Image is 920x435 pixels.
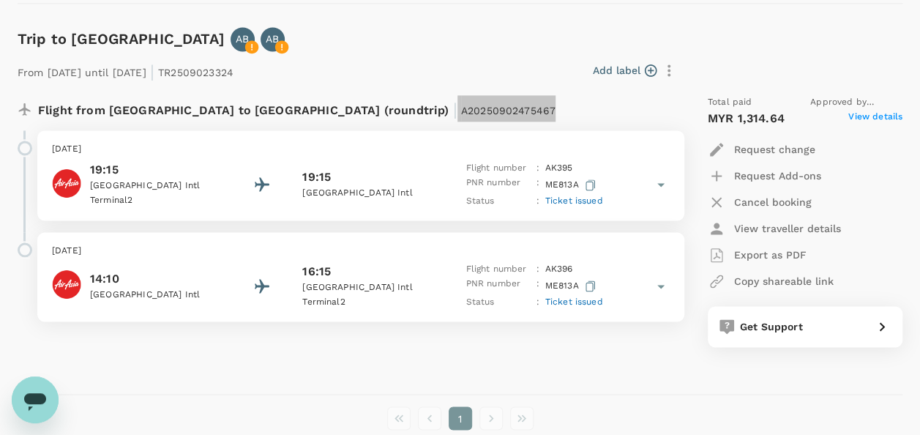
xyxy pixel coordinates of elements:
p: [DATE] [52,142,670,157]
button: page 1 [449,406,472,430]
p: Terminal 2 [90,193,222,208]
p: AK 396 [545,262,573,277]
p: Flight number [465,262,530,277]
button: View traveller details [708,215,841,242]
button: Request change [708,136,815,163]
p: : [536,176,539,194]
p: AK 395 [545,161,573,176]
p: Flight from [GEOGRAPHIC_DATA] to [GEOGRAPHIC_DATA] (roundtrip) [38,95,556,122]
p: [GEOGRAPHIC_DATA] Intl [90,288,222,302]
p: PNR number [465,176,530,194]
p: [GEOGRAPHIC_DATA] Intl [302,280,434,295]
p: Status [465,295,530,310]
h6: Trip to [GEOGRAPHIC_DATA] [18,27,225,51]
button: Add label [593,63,657,78]
span: Ticket issued [545,196,603,206]
p: : [536,277,539,295]
span: Get Support [740,321,803,332]
button: Request Add-ons [708,163,821,189]
p: Request change [734,142,815,157]
p: : [536,161,539,176]
span: | [452,100,457,120]
p: Flight number [465,161,530,176]
p: [GEOGRAPHIC_DATA] Intl [90,179,222,193]
span: View details [848,110,902,127]
p: Terminal 2 [302,295,434,310]
p: 14:10 [90,270,222,288]
p: AB [236,31,249,46]
p: Request Add-ons [734,168,821,183]
span: Approved by [810,95,902,110]
span: A20250902475467 [461,105,556,116]
p: Export as PDF [734,248,807,262]
button: Export as PDF [708,242,807,268]
p: From [DATE] until [DATE] TR2509023324 [18,57,233,83]
img: AirAsia [52,269,81,299]
p: : [536,194,539,209]
p: : [536,262,539,277]
p: Copy shareable link [734,274,834,289]
p: Status [465,194,530,209]
button: Cancel booking [708,189,812,215]
p: ME813A [545,176,599,194]
p: : [536,295,539,310]
p: 19:15 [90,161,222,179]
img: AirAsia [52,168,81,198]
p: 16:15 [302,263,331,280]
span: | [150,62,154,82]
p: [GEOGRAPHIC_DATA] Intl [302,186,434,201]
p: View traveller details [734,221,841,236]
p: MYR 1,314.64 [708,110,785,127]
p: PNR number [465,277,530,295]
nav: pagination navigation [384,406,537,430]
p: [DATE] [52,244,670,259]
span: Ticket issued [545,297,603,307]
p: 19:15 [302,168,331,186]
span: Total paid [708,95,752,110]
p: ME813A [545,277,599,295]
p: Cancel booking [734,195,812,209]
button: Copy shareable link [708,268,834,294]
p: AB [266,31,279,46]
iframe: Button to launch messaging window [12,376,59,423]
